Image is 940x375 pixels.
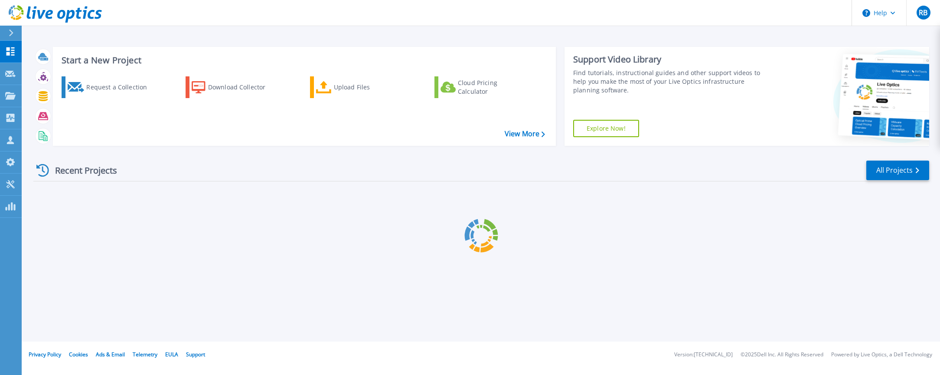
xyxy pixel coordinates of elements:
a: Download Collector [186,76,282,98]
a: Support [186,351,205,358]
a: Explore Now! [573,120,639,137]
a: Cloud Pricing Calculator [434,76,531,98]
li: Powered by Live Optics, a Dell Technology [831,352,932,358]
span: RB [919,9,927,16]
a: Telemetry [133,351,157,358]
div: Upload Files [334,79,403,96]
a: Cookies [69,351,88,358]
div: Find tutorials, instructional guides and other support videos to help you make the most of your L... [573,69,760,95]
a: All Projects [866,161,929,180]
div: Download Collector [208,79,277,96]
div: Recent Projects [33,160,129,181]
a: View More [505,130,545,138]
a: Ads & Email [96,351,125,358]
li: Version: [TECHNICAL_ID] [674,352,733,358]
a: Upload Files [310,76,407,98]
a: Privacy Policy [29,351,61,358]
div: Support Video Library [573,54,760,65]
a: Request a Collection [62,76,158,98]
div: Cloud Pricing Calculator [458,79,527,96]
div: Request a Collection [86,79,156,96]
h3: Start a New Project [62,56,545,65]
a: EULA [165,351,178,358]
li: © 2025 Dell Inc. All Rights Reserved [741,352,823,358]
